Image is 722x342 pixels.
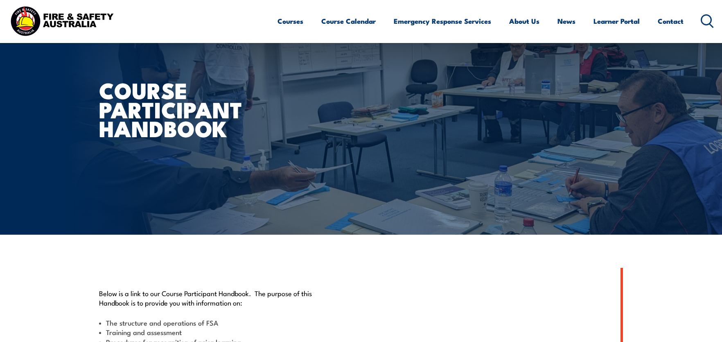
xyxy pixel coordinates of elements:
li: The structure and operations of FSA [99,318,323,327]
a: Course Calendar [321,10,376,32]
li: Training and assessment [99,327,323,337]
a: Emergency Response Services [394,10,491,32]
a: Contact [658,10,684,32]
a: About Us [509,10,539,32]
p: Below is a link to our Course Participant Handbook. The purpose of this Handbook is to provide yo... [99,288,323,308]
a: Learner Portal [593,10,640,32]
a: News [557,10,575,32]
h1: Course Participant Handbook [99,80,301,138]
a: Courses [278,10,303,32]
